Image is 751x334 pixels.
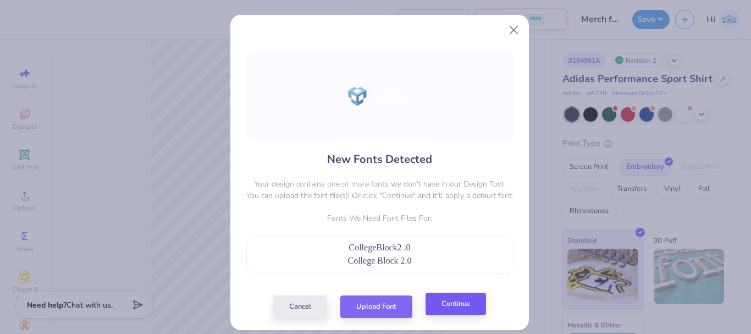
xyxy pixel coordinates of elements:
[327,151,432,167] h4: New Fonts Detected
[349,243,411,252] span: CollegeBlock2 .0
[340,295,412,318] button: Upload Font
[273,295,327,318] button: Cancel
[504,20,524,41] button: Close
[348,256,412,265] span: College Block 2.0
[246,178,513,201] p: Your design contains one or more fonts we don't have in our Design Tool. You can upload the font ...
[426,293,486,315] button: Continue
[246,212,513,224] p: Fonts We Need Font Files For:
